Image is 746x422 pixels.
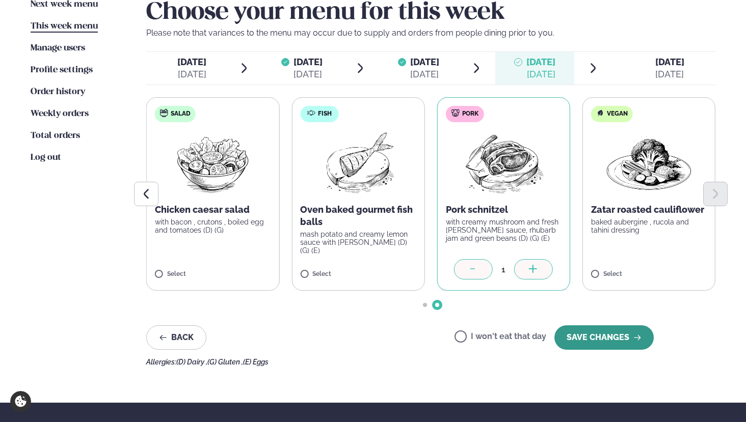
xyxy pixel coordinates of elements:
span: (G) Gluten , [207,358,243,366]
span: (E) Eggs [243,358,269,366]
button: Back [146,325,206,350]
p: Please note that variances to the menu may occur due to supply and orders from people dining prio... [146,27,715,39]
span: [DATE] [177,56,206,68]
button: Next slide [703,182,728,206]
img: fish.svg [307,109,315,117]
div: [DATE] [294,68,323,80]
img: pork.svg [451,109,460,117]
img: Salad.png [168,130,258,195]
span: (D) Dairy , [176,358,207,366]
img: Fish.png [313,130,404,195]
a: Profile settings [31,64,93,76]
span: [DATE] [294,57,323,67]
div: [DATE] [526,68,555,80]
img: Vegan.svg [596,109,604,117]
div: Allergies: [146,358,715,366]
p: baked aubergine , rucola and tahini dressing [591,218,707,234]
a: Total orders [31,130,80,142]
p: with creamy mushroom and fresh [PERSON_NAME] sauce, rhubarb jam and green beans (D) (G) (E) [446,218,562,242]
span: [DATE] [410,57,439,67]
a: Cookie settings [10,391,31,412]
img: salad.svg [160,109,168,117]
p: Pork schnitzel [446,204,562,216]
div: [DATE] [410,68,439,80]
span: [DATE] [526,57,555,67]
button: SAVE CHANGES [554,325,654,350]
p: with bacon , crutons , boiled egg and tomatoes (D) (G) [155,218,271,234]
img: Pork-Meat.png [459,130,549,195]
span: Pork [462,110,478,118]
span: Manage users [31,44,85,52]
button: Previous slide [134,182,158,206]
div: [DATE] [655,68,684,80]
span: Weekly orders [31,109,89,118]
div: [DATE] [177,68,206,80]
p: Oven baked gourmet fish balls [300,204,416,228]
span: Go to slide 2 [435,303,439,307]
span: [DATE] [655,57,684,67]
img: Vegan.png [604,130,694,195]
a: Weekly orders [31,108,89,120]
span: Order history [31,88,85,96]
span: Fish [318,110,332,118]
span: Salad [171,110,191,118]
span: This week menu [31,22,98,31]
p: mash potato and creamy lemon sauce with [PERSON_NAME] (D) (G) (E) [300,230,416,255]
span: Vegan [607,110,628,118]
span: Go to slide 1 [423,303,427,307]
p: Zatar roasted cauliflower [591,204,707,216]
p: Chicken caesar salad [155,204,271,216]
a: Manage users [31,42,85,54]
a: This week menu [31,20,98,33]
a: Log out [31,152,61,164]
span: Total orders [31,131,80,140]
a: Order history [31,86,85,98]
span: Profile settings [31,66,93,74]
div: 1 [493,264,514,275]
span: Log out [31,153,61,162]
